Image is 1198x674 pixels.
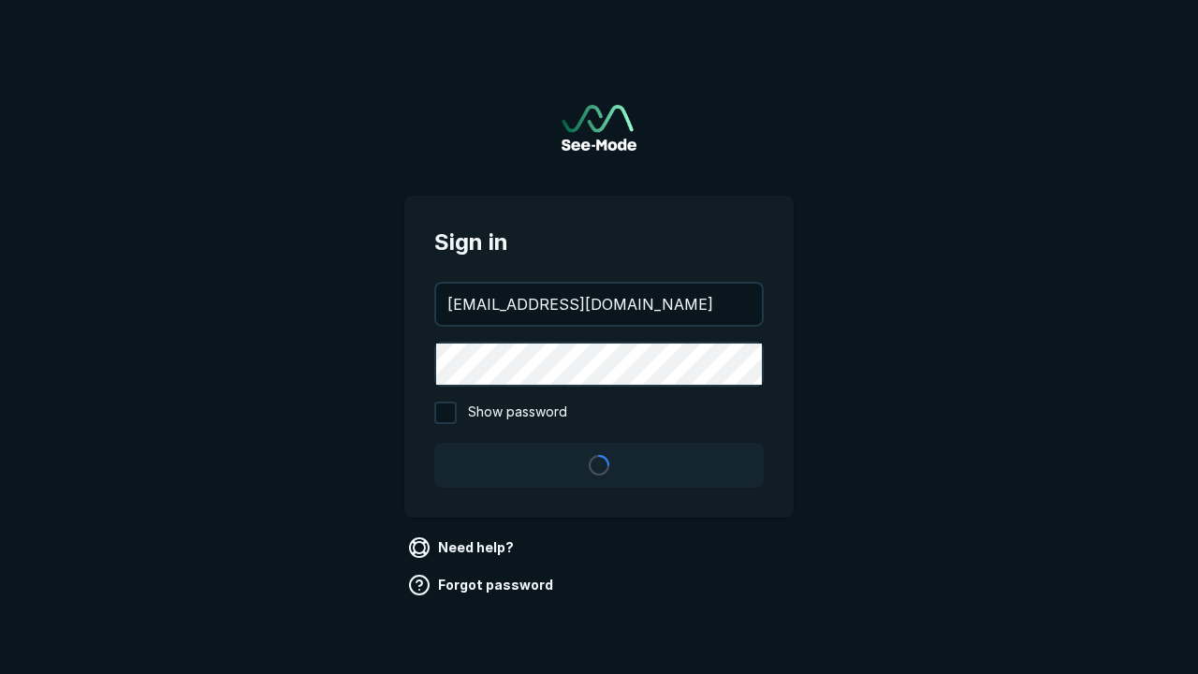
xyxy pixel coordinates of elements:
span: Show password [468,402,567,424]
a: Forgot password [404,570,561,600]
a: Need help? [404,533,521,563]
span: Sign in [434,226,764,259]
img: See-Mode Logo [562,105,636,151]
input: your@email.com [436,284,762,325]
a: Go to sign in [562,105,636,151]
